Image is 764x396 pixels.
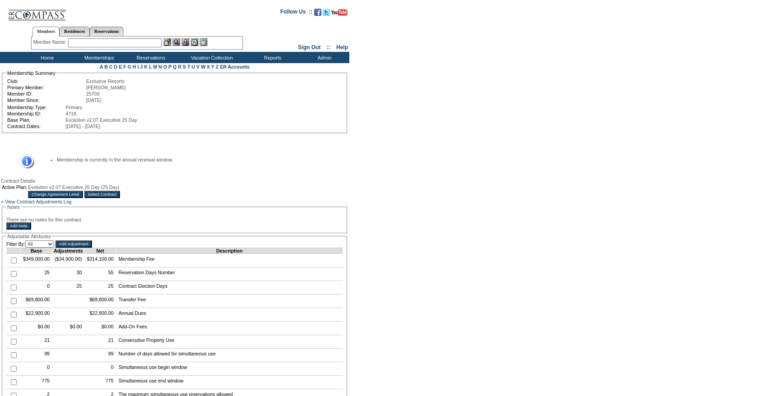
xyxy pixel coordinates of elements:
td: Membership Fee [116,254,343,267]
a: J [140,64,143,69]
td: Adjustments [52,248,84,254]
a: S [183,64,186,69]
td: Vacation Collection [176,52,246,63]
a: G [128,64,131,69]
span: [PERSON_NAME] [86,85,126,90]
legend: Membership Summary [6,70,56,76]
a: Reservations [90,27,124,36]
a: B [104,64,108,69]
td: 775 [84,376,116,389]
div: Contract Details [1,178,348,184]
td: $0.00 [21,322,52,335]
a: Follow us on Twitter [323,11,330,17]
td: Home [20,52,72,63]
td: Reports [246,52,297,63]
span: 4718 [66,111,77,116]
a: Q [173,64,176,69]
img: Follow us on Twitter [323,9,330,16]
input: Add Adjustment [55,240,92,248]
a: E [119,64,122,69]
td: $22,900.00 [84,308,116,322]
td: Add-On Fees [116,322,343,335]
td: Reservation Days Number [116,267,343,281]
a: K [144,64,148,69]
td: 21 [21,335,52,349]
div: Member Name: [33,38,68,46]
img: Compass Home [8,2,66,21]
a: I [137,64,139,69]
a: R [178,64,182,69]
a: N [159,64,162,69]
a: Z [215,64,219,69]
td: 30 [52,267,84,281]
a: T [187,64,190,69]
td: Base Plan: [7,117,65,123]
img: Reservations [191,38,198,46]
td: Memberships [72,52,124,63]
td: Filter By: [6,240,54,248]
img: Become our fan on Facebook [314,9,321,16]
span: Evolution v2.07 Executive 25 Day (25 Day) [28,184,119,190]
td: $69,800.00 [21,295,52,308]
td: $22,900.00 [21,308,52,322]
td: 775 [21,376,52,389]
a: Become our fan on Facebook [314,11,321,17]
td: $0.00 [52,322,84,335]
a: V [197,64,200,69]
span: 25709 [86,91,100,97]
td: Simultaneous use begin window [116,362,343,376]
td: 0 [21,281,52,295]
input: Add Note [6,222,31,230]
a: L [149,64,151,69]
td: 25 [52,281,84,295]
td: 99 [21,349,52,362]
td: Contract Dates: [7,124,65,129]
legend: Adjustable Attributes [6,234,52,239]
img: View [173,38,180,46]
input: Change Agreement Level [28,191,82,198]
li: Membership is currently in the annual renewal window. [57,157,334,162]
a: Members [32,27,60,37]
a: » View Contract Adjustments Log [1,199,72,204]
span: [DATE] [86,97,101,103]
td: Number of days allowed for simultaneous use [116,349,343,362]
td: Follow Us :: [280,8,312,18]
a: Help [336,44,348,51]
td: 99 [84,349,116,362]
a: F [123,64,126,69]
td: ($34,900.00) [52,254,84,267]
td: Net [84,248,116,254]
td: $69,800.00 [84,295,116,308]
a: A [100,64,103,69]
td: Primary Member: [7,85,85,90]
a: Sign Out [298,44,320,51]
a: U [192,64,195,69]
a: C [109,64,113,69]
span: Primary [66,105,82,110]
td: Club: [7,78,85,84]
td: $349,000.00 [21,254,52,267]
a: Subscribe to our YouTube Channel [331,11,348,17]
td: 25 [84,281,116,295]
img: b_calculator.gif [200,38,207,46]
td: Contract Election Days [116,281,343,295]
a: W [201,64,206,69]
td: $0.00 [84,322,116,335]
span: Exclusive Resorts [86,78,124,84]
td: Transfer Fee [116,295,343,308]
a: Y [211,64,215,69]
legend: Notes [6,204,21,210]
td: Active Plan: [2,184,27,190]
td: Member ID: [7,91,85,97]
a: H [133,64,136,69]
td: Reservations [124,52,176,63]
td: 0 [21,362,52,376]
a: P [169,64,172,69]
td: Annual Dues [116,308,343,322]
img: b_edit.gif [164,38,171,46]
td: $314,100.00 [84,254,116,267]
td: Membership Type: [7,105,65,110]
td: Simultaneous use end window [116,376,343,389]
a: X [207,64,210,69]
img: Impersonate [182,38,189,46]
